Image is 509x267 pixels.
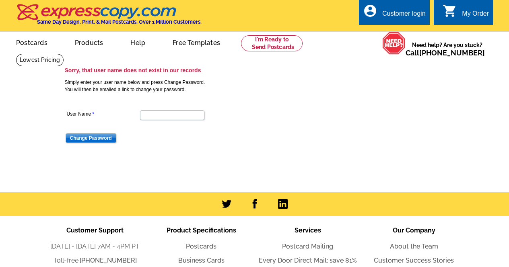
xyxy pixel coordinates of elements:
[363,4,377,18] i: account_circle
[66,226,124,234] span: Customer Support
[42,256,148,265] li: Toll-free:
[80,257,137,264] a: [PHONE_NUMBER]
[374,257,454,264] a: Customer Success Stories
[382,32,406,55] img: help
[3,33,60,51] a: Postcards
[363,9,426,19] a: account_circle Customer login
[186,243,216,250] a: Postcards
[65,67,451,74] h3: Sorry, that user name does not exist in our records
[65,79,451,93] p: Simply enter your user name below and press Change Password. You will then be emailed a link to c...
[462,10,489,21] div: My Order
[62,33,116,51] a: Products
[37,19,202,25] h4: Same Day Design, Print, & Mail Postcards. Over 1 Million Customers.
[282,243,333,250] a: Postcard Mailing
[295,226,321,234] span: Services
[390,243,438,250] a: About the Team
[443,4,457,18] i: shopping_cart
[178,257,225,264] a: Business Cards
[117,33,158,51] a: Help
[259,257,357,264] a: Every Door Direct Mail: save 81%
[42,242,148,251] li: [DATE] - [DATE] 7AM - 4PM PT
[419,49,485,57] a: [PHONE_NUMBER]
[66,133,116,143] input: Change Password
[67,110,139,118] label: User Name
[167,226,236,234] span: Product Specifications
[160,33,233,51] a: Free Templates
[16,10,202,25] a: Same Day Design, Print, & Mail Postcards. Over 1 Million Customers.
[443,9,489,19] a: shopping_cart My Order
[393,226,435,234] span: Our Company
[382,10,426,21] div: Customer login
[406,49,485,57] span: Call
[406,41,489,57] span: Need help? Are you stuck?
